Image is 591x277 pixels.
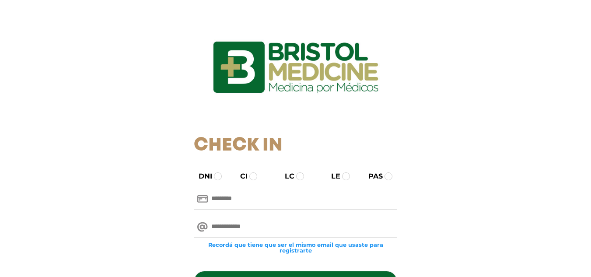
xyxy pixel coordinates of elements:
label: PAS [360,171,383,182]
small: Recordá que tiene que ser el mismo email que usaste para registrarte [194,242,397,253]
label: DNI [191,171,212,182]
label: LE [323,171,340,182]
img: logo_ingresarbristol.jpg [178,11,414,124]
h1: Check In [194,135,397,157]
label: CI [232,171,248,182]
label: LC [277,171,294,182]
